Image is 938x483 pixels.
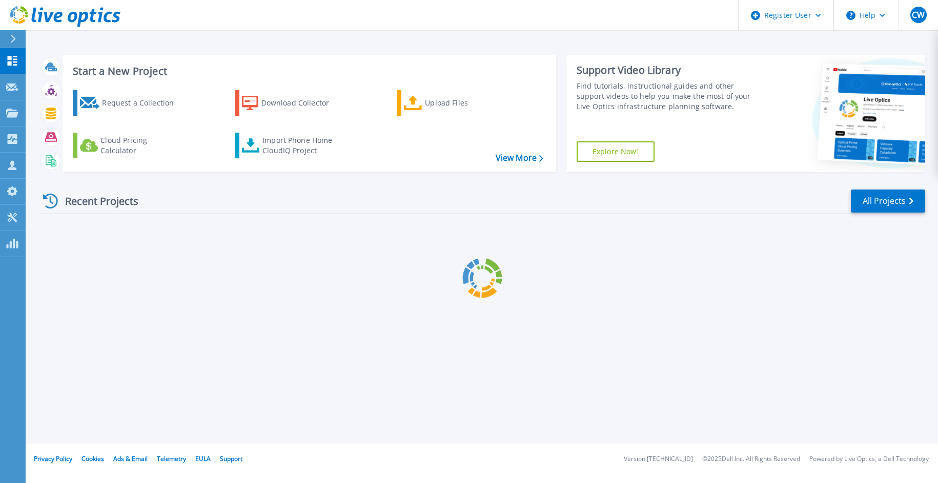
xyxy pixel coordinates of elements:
a: Cloud Pricing Calculator [73,133,187,158]
a: Download Collector [235,90,349,116]
a: Ads & Email [113,454,148,463]
div: Request a Collection [102,93,184,113]
a: Privacy Policy [34,454,72,463]
div: Support Video Library [577,64,759,77]
div: Upload Files [425,93,507,113]
li: Version: [TECHNICAL_ID] [624,456,693,463]
a: Upload Files [397,90,511,116]
span: CW [912,11,925,19]
h3: Start a New Project [73,66,543,77]
a: Support [220,454,242,463]
li: Powered by Live Optics, a Dell Technology [809,456,929,463]
div: Recent Projects [39,188,152,214]
a: Cookies [81,454,104,463]
li: © 2025 Dell Inc. All Rights Reserved [702,456,800,463]
div: Import Phone Home CloudIQ Project [262,135,342,156]
div: Find tutorials, instructional guides and other support videos to help you make the most of your L... [577,81,759,112]
div: Download Collector [261,93,343,113]
a: All Projects [851,190,925,213]
a: EULA [195,454,211,463]
a: Request a Collection [73,90,187,116]
div: Cloud Pricing Calculator [100,135,182,156]
a: View More [496,153,543,163]
a: Telemetry [157,454,186,463]
a: Explore Now! [577,141,655,162]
